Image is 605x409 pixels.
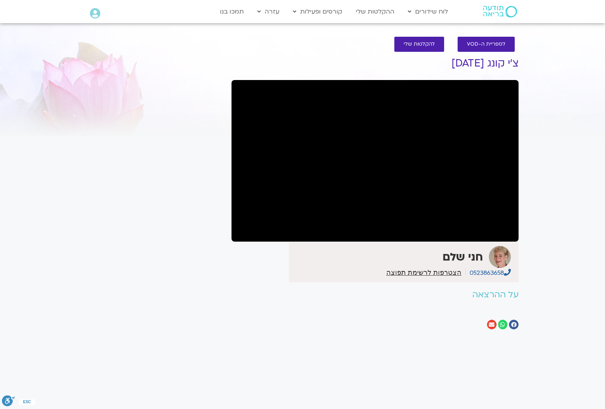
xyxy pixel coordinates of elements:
a: קורסים ופעילות [289,4,346,19]
a: להקלטות שלי [394,37,444,52]
img: תודעה בריאה [483,6,517,17]
a: לוח שידורים [404,4,452,19]
div: שיתוף ב whatsapp [498,320,508,329]
h2: על ההרצאה [232,290,519,300]
img: חני שלם [489,246,511,268]
h1: צ’י קונג [DATE] [232,58,519,69]
a: תמכו בנו [216,4,248,19]
a: לספריית ה-VOD [458,37,515,52]
strong: חני שלם [443,250,483,264]
a: הצטרפות לרשימת תפוצה [386,269,461,276]
span: לספריית ה-VOD [467,41,505,47]
a: 0523863658 [470,269,511,277]
a: ההקלטות שלי [352,4,398,19]
a: עזרה [253,4,283,19]
div: שיתוף ב email [487,320,497,329]
span: להקלטות שלי [404,41,435,47]
div: שיתוף ב facebook [509,320,519,329]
